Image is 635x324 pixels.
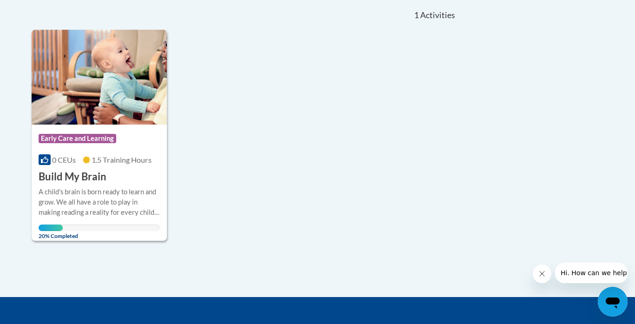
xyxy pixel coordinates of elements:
[598,287,628,317] iframe: Button to launch messaging window
[92,155,152,164] span: 1.5 Training Hours
[39,134,116,143] span: Early Care and Learning
[32,30,167,241] a: Course LogoEarly Care and Learning0 CEUs1.5 Training Hours Build My BrainA child's brain is born ...
[6,7,75,14] span: Hi. How can we help?
[39,225,63,231] div: Your progress
[420,10,455,20] span: Activities
[39,170,106,184] h3: Build My Brain
[39,225,63,239] span: 20% Completed
[555,263,628,283] iframe: Message from company
[414,10,419,20] span: 1
[52,155,76,164] span: 0 CEUs
[39,187,160,218] div: A child's brain is born ready to learn and grow. We all have a role to play in making reading a r...
[32,30,167,125] img: Course Logo
[533,264,551,283] iframe: Close message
